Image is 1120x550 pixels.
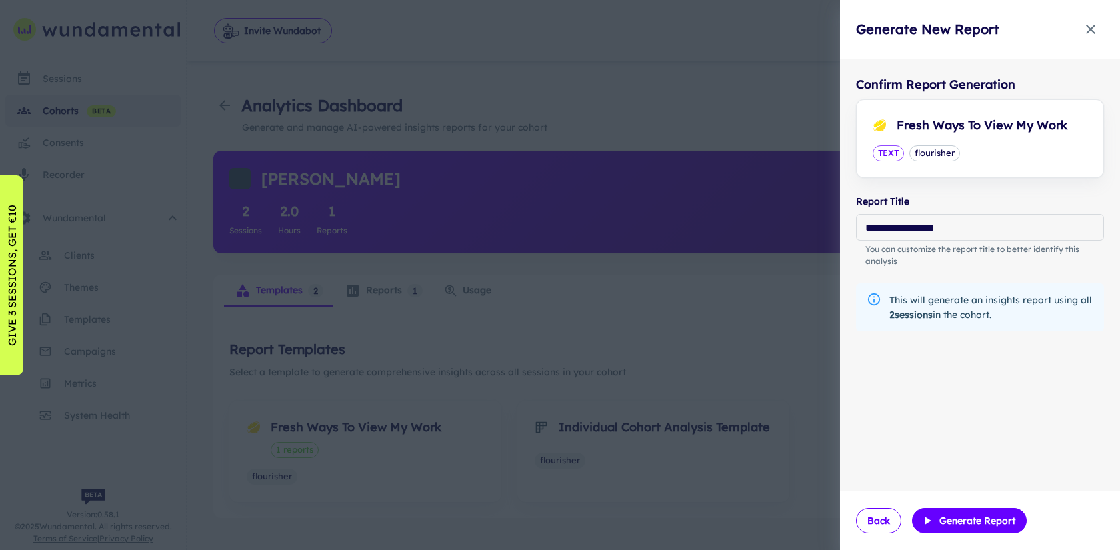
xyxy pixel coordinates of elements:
div: This will generate an insights report using all in the cohort. [889,287,1093,327]
h5: Generate New Report [856,19,999,39]
h6: Confirm Report Generation [856,75,1104,94]
h6: Report Title [856,194,1104,209]
span: flourisher [910,147,959,160]
button: Generate Report [912,508,1027,533]
p: You can customize the report title to better identify this analysis [865,243,1095,267]
strong: 2 sessions [889,309,933,321]
button: Back [856,508,901,533]
p: GIVE 3 SESSIONS, GET €10 [4,205,20,346]
span: TEXT [873,147,903,160]
h6: Fresh Ways To View My Work [897,116,1067,135]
